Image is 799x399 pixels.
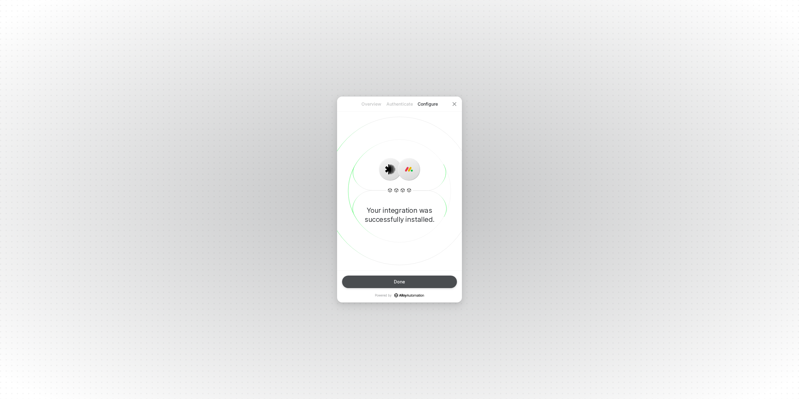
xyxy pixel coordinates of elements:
p: Overview [357,101,385,107]
img: icon [404,164,414,174]
a: icon-success [394,293,424,297]
p: Authenticate [385,101,414,107]
p: Your integration was successfully installed. [347,206,452,224]
p: Configure [414,101,442,107]
div: Done [394,279,405,284]
span: icon-close [452,102,457,107]
button: Done [342,276,457,288]
img: icon [385,164,395,174]
p: Powered by [375,293,424,297]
